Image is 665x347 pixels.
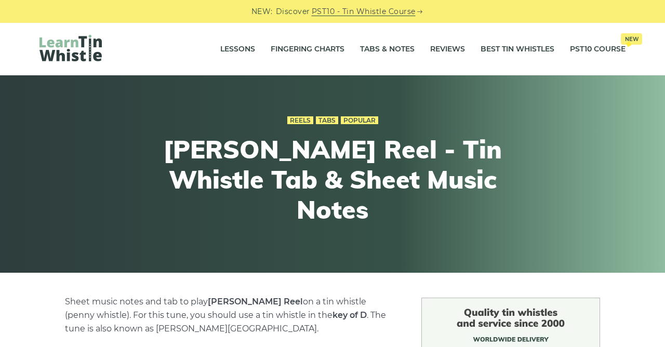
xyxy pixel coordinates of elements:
a: Reels [287,116,313,125]
span: New [621,33,642,45]
a: Best Tin Whistles [481,36,554,62]
p: Sheet music notes and tab to play on a tin whistle (penny whistle). For this tune, you should use... [65,295,396,336]
a: PST10 CourseNew [570,36,626,62]
h1: [PERSON_NAME] Reel - Tin Whistle Tab & Sheet Music Notes [141,135,524,224]
a: Popular [341,116,378,125]
strong: [PERSON_NAME] Reel [208,297,303,306]
a: Fingering Charts [271,36,344,62]
a: Tabs [316,116,338,125]
strong: key of D [332,310,367,320]
a: Lessons [220,36,255,62]
a: Reviews [430,36,465,62]
a: Tabs & Notes [360,36,415,62]
img: LearnTinWhistle.com [39,35,102,61]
